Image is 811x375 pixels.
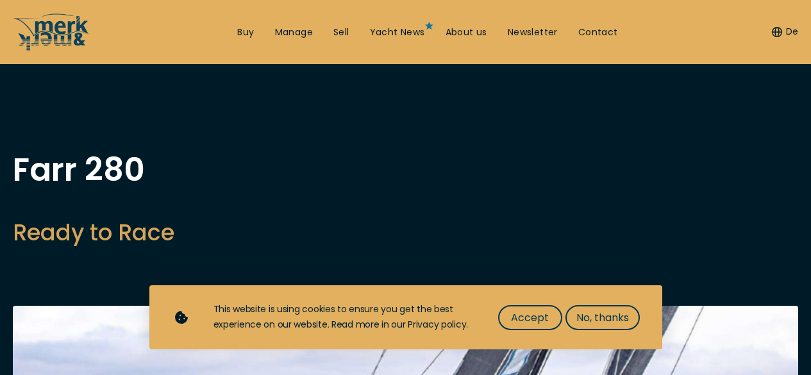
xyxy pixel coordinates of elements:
[498,305,562,330] button: Accept
[370,26,425,39] a: Yacht News
[565,305,640,330] button: No, thanks
[13,217,174,248] h2: Ready to Race
[13,154,174,186] h1: Farr 280
[237,26,254,39] a: Buy
[275,26,313,39] a: Manage
[576,310,629,326] span: No, thanks
[408,318,466,331] a: Privacy policy
[446,26,487,39] a: About us
[508,26,558,39] a: Newsletter
[333,26,349,39] a: Sell
[511,310,549,326] span: Accept
[772,26,798,38] button: De
[213,302,472,333] div: This website is using cookies to ensure you get the best experience on our website. Read more in ...
[578,26,618,39] a: Contact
